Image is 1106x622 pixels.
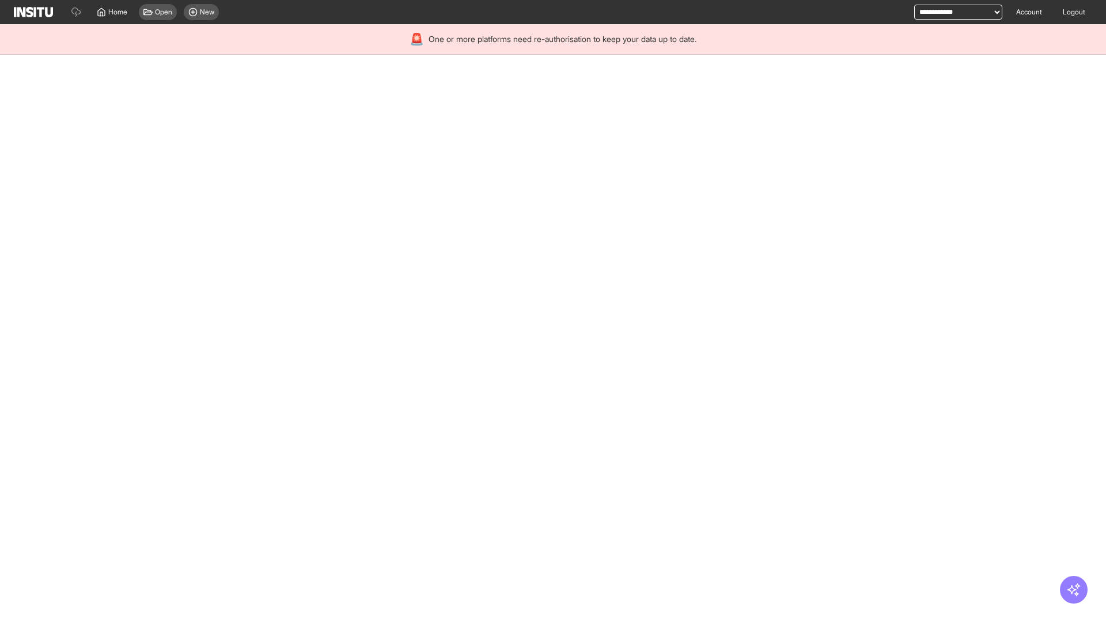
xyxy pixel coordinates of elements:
[410,31,424,47] div: 🚨
[14,7,53,17] img: Logo
[200,7,214,17] span: New
[108,7,127,17] span: Home
[155,7,172,17] span: Open
[429,33,696,45] span: One or more platforms need re-authorisation to keep your data up to date.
